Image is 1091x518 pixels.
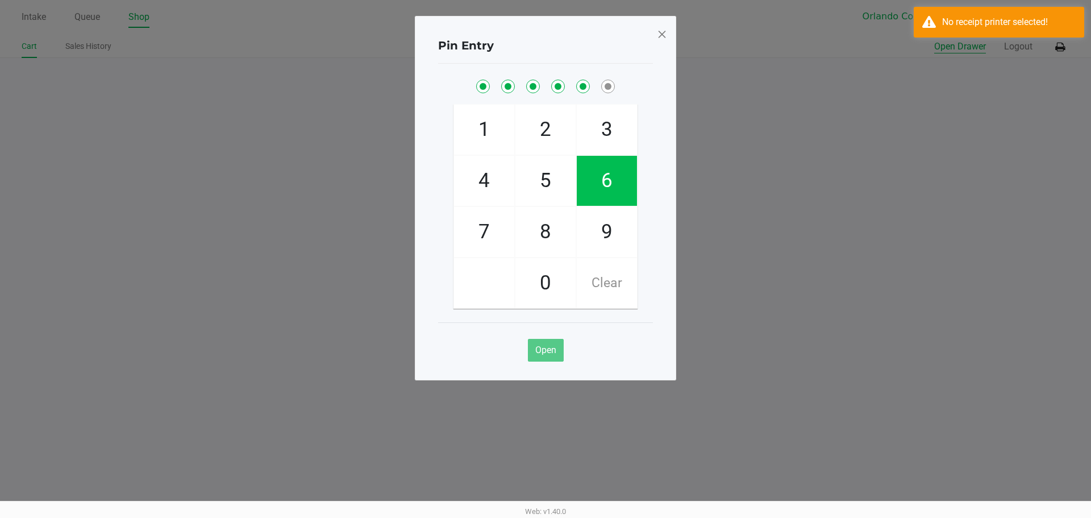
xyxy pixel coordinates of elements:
span: 7 [454,207,514,257]
span: Web: v1.40.0 [525,507,566,516]
h4: Pin Entry [438,37,494,54]
span: 2 [515,105,576,155]
span: 6 [577,156,637,206]
div: No receipt printer selected! [942,15,1076,29]
span: 3 [577,105,637,155]
span: 4 [454,156,514,206]
span: 1 [454,105,514,155]
span: 9 [577,207,637,257]
span: Clear [577,258,637,308]
span: 0 [515,258,576,308]
span: 8 [515,207,576,257]
span: 5 [515,156,576,206]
